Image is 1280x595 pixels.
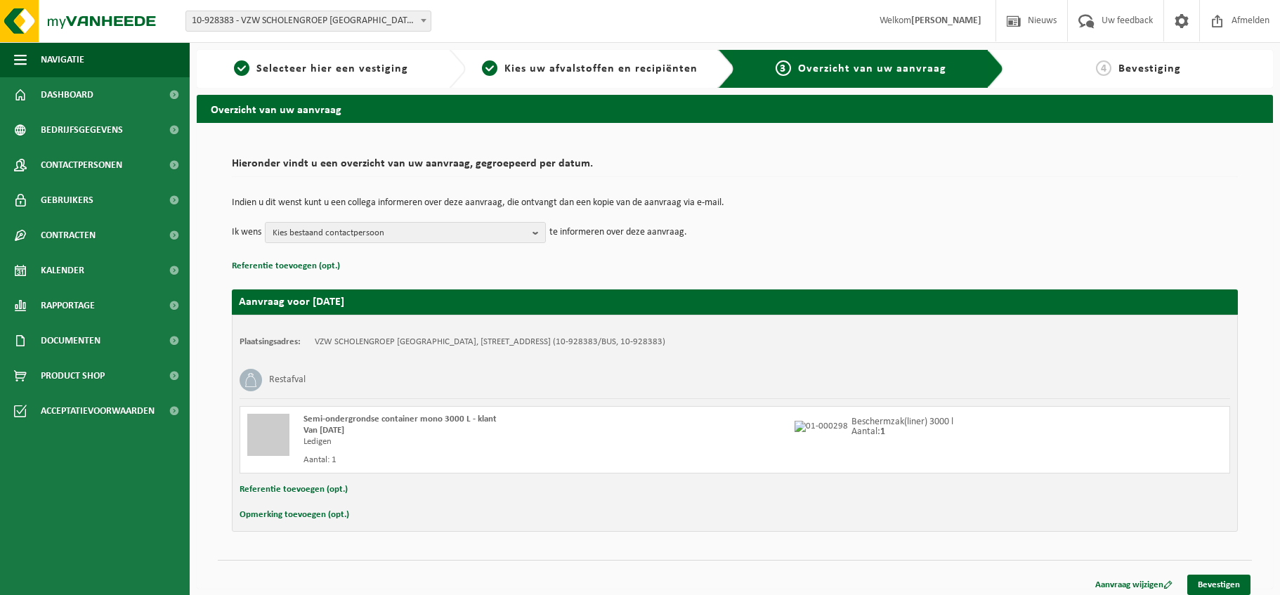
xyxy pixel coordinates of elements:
p: Aantal: [851,427,953,437]
span: Contracten [41,218,96,253]
p: Indien u dit wenst kunt u een collega informeren over deze aanvraag, die ontvangt dan een kopie v... [232,198,1238,208]
span: Kies bestaand contactpersoon [273,223,527,244]
span: Overzicht van uw aanvraag [798,63,946,74]
strong: Plaatsingsadres: [240,337,301,346]
span: Rapportage [41,288,95,323]
h2: Hieronder vindt u een overzicht van uw aanvraag, gegroepeerd per datum. [232,158,1238,177]
span: 10-928383 - VZW SCHOLENGROEP SINT-MICHIEL - CAMPUS BARNUM - ROESELARE [185,11,431,32]
button: Kies bestaand contactpersoon [265,222,546,243]
p: Beschermzak(liner) 3000 l [851,417,953,427]
span: Kies uw afvalstoffen en recipiënten [504,63,698,74]
h3: Restafval [269,369,306,391]
p: Ik wens [232,222,261,243]
span: Contactpersonen [41,148,122,183]
img: 01-000298 [795,421,848,432]
span: Bevestiging [1118,63,1181,74]
a: 2Kies uw afvalstoffen en recipiënten [473,60,707,77]
p: te informeren over deze aanvraag. [549,222,687,243]
span: Gebruikers [41,183,93,218]
span: Kalender [41,253,84,288]
span: 4 [1096,60,1111,76]
strong: 1 [880,426,885,437]
span: 3 [776,60,791,76]
button: Referentie toevoegen (opt.) [240,480,348,499]
span: Bedrijfsgegevens [41,112,123,148]
strong: [PERSON_NAME] [911,15,981,26]
a: Aanvraag wijzigen [1085,575,1183,595]
div: Ledigen [303,436,791,447]
span: Selecteer hier een vestiging [256,63,408,74]
button: Opmerking toevoegen (opt.) [240,506,349,524]
span: Acceptatievoorwaarden [41,393,155,429]
a: 1Selecteer hier een vestiging [204,60,438,77]
div: Aantal: 1 [303,455,791,466]
span: 1 [234,60,249,76]
button: Referentie toevoegen (opt.) [232,257,340,275]
a: Bevestigen [1187,575,1250,595]
span: Semi-ondergrondse container mono 3000 L - klant [303,414,497,424]
strong: Aanvraag voor [DATE] [239,296,344,308]
span: Documenten [41,323,100,358]
h2: Overzicht van uw aanvraag [197,95,1273,122]
span: 2 [482,60,497,76]
span: Navigatie [41,42,84,77]
span: Dashboard [41,77,93,112]
strong: Van [DATE] [303,426,344,435]
td: VZW SCHOLENGROEP [GEOGRAPHIC_DATA], [STREET_ADDRESS] (10-928383/BUS, 10-928383) [315,336,665,348]
span: Product Shop [41,358,105,393]
span: 10-928383 - VZW SCHOLENGROEP SINT-MICHIEL - CAMPUS BARNUM - ROESELARE [186,11,431,31]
